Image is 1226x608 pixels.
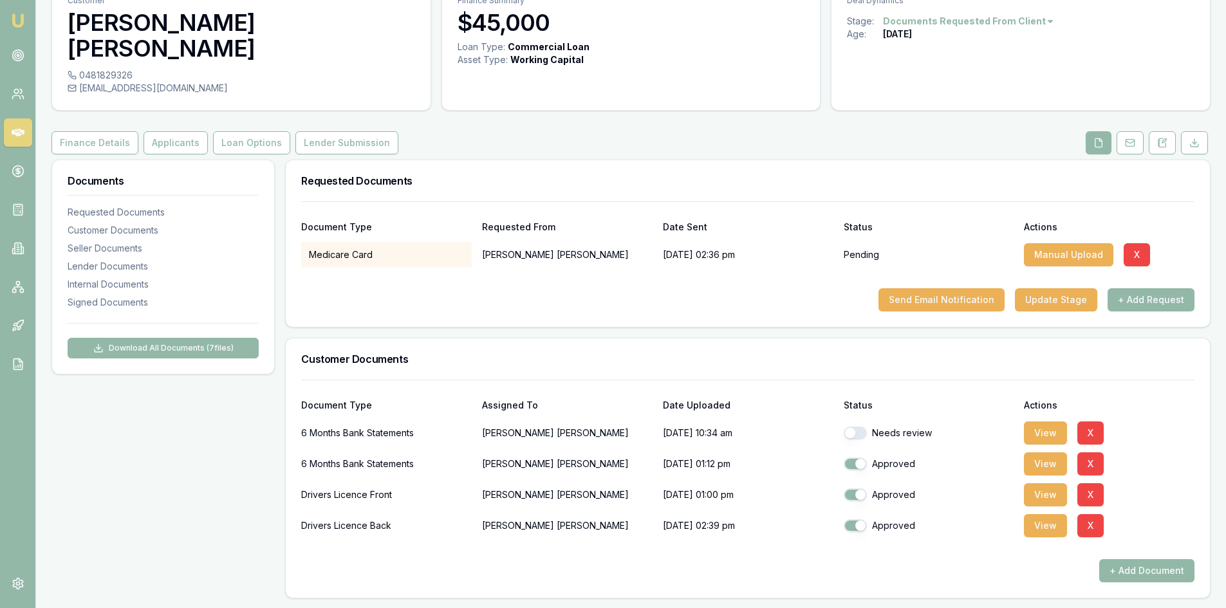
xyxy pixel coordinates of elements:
button: X [1124,243,1150,266]
div: Lender Documents [68,260,259,273]
button: Applicants [144,131,208,154]
div: 6 Months Bank Statements [301,420,472,446]
div: Requested From [482,223,653,232]
button: View [1024,483,1067,506]
div: Document Type [301,401,472,410]
p: [PERSON_NAME] [PERSON_NAME] [482,420,653,446]
p: [DATE] 01:12 pm [663,451,833,477]
div: [DATE] [883,28,912,41]
div: Signed Documents [68,296,259,309]
div: Age: [847,28,883,41]
div: Asset Type : [458,53,508,66]
p: [DATE] 01:00 pm [663,482,833,508]
a: Finance Details [51,131,141,154]
button: Documents Requested From Client [883,15,1055,28]
div: Working Capital [510,53,584,66]
button: View [1024,514,1067,537]
button: X [1077,452,1104,475]
p: [PERSON_NAME] [PERSON_NAME] [482,451,653,477]
div: Actions [1024,401,1194,410]
a: Loan Options [210,131,293,154]
div: Internal Documents [68,278,259,291]
div: Stage: [847,15,883,28]
div: Date Uploaded [663,401,833,410]
div: Status [844,401,1014,410]
div: Approved [844,457,1014,470]
a: Applicants [141,131,210,154]
h3: Customer Documents [301,354,1194,364]
button: X [1077,483,1104,506]
div: [EMAIL_ADDRESS][DOMAIN_NAME] [68,82,415,95]
a: Lender Submission [293,131,401,154]
button: Finance Details [51,131,138,154]
div: Approved [844,519,1014,532]
p: [DATE] 02:39 pm [663,513,833,539]
h3: [PERSON_NAME] [PERSON_NAME] [68,10,415,61]
button: View [1024,452,1067,475]
button: Send Email Notification [878,288,1005,311]
div: Document Type [301,223,472,232]
h3: $45,000 [458,10,805,35]
p: Pending [844,248,879,261]
div: Requested Documents [68,206,259,219]
div: [DATE] 02:36 pm [663,242,833,268]
button: X [1077,514,1104,537]
div: Seller Documents [68,242,259,255]
button: Update Stage [1015,288,1097,311]
div: Actions [1024,223,1194,232]
div: Medicare Card [301,242,472,268]
div: Customer Documents [68,224,259,237]
div: Drivers Licence Back [301,513,472,539]
div: Drivers Licence Front [301,482,472,508]
div: Status [844,223,1014,232]
button: View [1024,421,1067,445]
p: [PERSON_NAME] [PERSON_NAME] [482,242,653,268]
h3: Requested Documents [301,176,1194,186]
h3: Documents [68,176,259,186]
div: Needs review [844,427,1014,439]
img: emu-icon-u.png [10,13,26,28]
button: Manual Upload [1024,243,1113,266]
p: [DATE] 10:34 am [663,420,833,446]
button: X [1077,421,1104,445]
button: Download All Documents (7files) [68,338,259,358]
div: Assigned To [482,401,653,410]
div: Date Sent [663,223,833,232]
button: + Add Document [1099,559,1194,582]
div: Loan Type: [458,41,505,53]
p: [PERSON_NAME] [PERSON_NAME] [482,482,653,508]
div: 0481829326 [68,69,415,82]
p: [PERSON_NAME] [PERSON_NAME] [482,513,653,539]
div: Approved [844,488,1014,501]
button: Loan Options [213,131,290,154]
div: 6 Months Bank Statements [301,451,472,477]
div: Commercial Loan [508,41,590,53]
button: + Add Request [1108,288,1194,311]
button: Lender Submission [295,131,398,154]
